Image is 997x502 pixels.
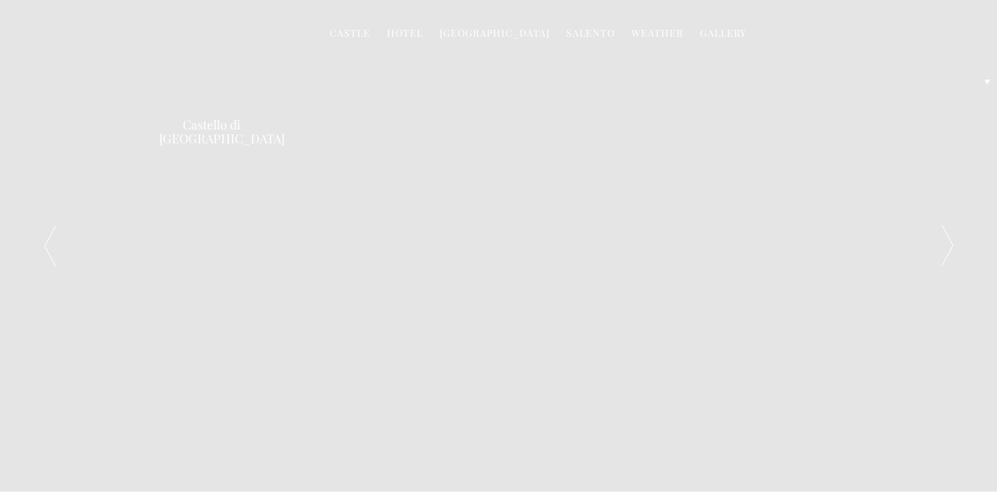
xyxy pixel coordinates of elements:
[566,26,615,42] a: Salento
[440,26,550,42] a: [GEOGRAPHIC_DATA]
[387,26,423,42] a: Hotel
[775,381,983,485] img: svg%3E
[700,26,746,42] a: Gallery
[631,26,683,42] a: Weather
[159,118,263,145] a: Castello di [GEOGRAPHIC_DATA]
[330,26,370,42] a: Castle
[183,6,239,109] img: Castello di Ugento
